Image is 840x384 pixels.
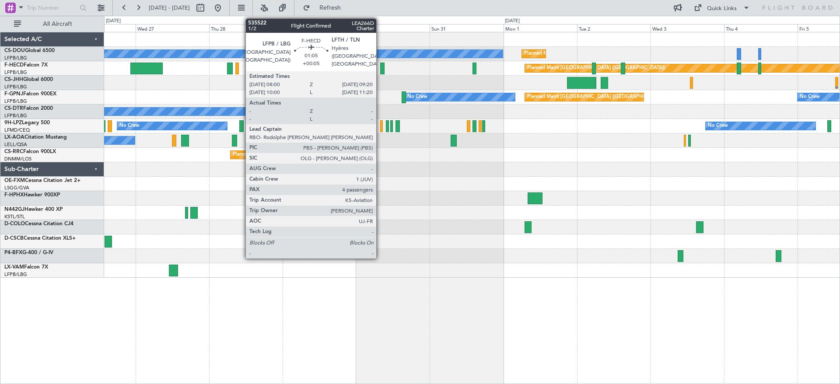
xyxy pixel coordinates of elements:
[4,135,24,140] span: LX-AOA
[4,156,31,162] a: DNMM/LOS
[283,24,356,32] div: Fri 29
[4,91,23,97] span: F-GPNJ
[4,192,60,198] a: F-HPHXHawker 900XP
[4,77,53,82] a: CS-JHHGlobal 6000
[4,213,25,220] a: KSTL/STL
[505,17,520,25] div: [DATE]
[4,63,48,68] a: F-HECDFalcon 7X
[4,106,53,111] a: CS-DTRFalcon 2000
[4,236,76,241] a: D-CSCBCessna Citation XLS+
[407,91,427,104] div: No Crew
[4,221,25,227] span: D-COLO
[4,207,24,212] span: N442GJ
[4,127,30,133] a: LFMD/CEQ
[209,24,283,32] div: Thu 28
[4,207,63,212] a: N442GJHawker 400 XP
[4,265,48,270] a: LX-VAMFalcon 7X
[504,24,577,32] div: Mon 1
[4,63,24,68] span: F-HECD
[4,149,23,154] span: CS-RRC
[4,120,22,126] span: 9H-LPZ
[299,1,351,15] button: Refresh
[4,135,67,140] a: LX-AOACitation Mustang
[119,119,140,133] div: No Crew
[4,149,56,154] a: CS-RRCFalcon 900LX
[149,4,190,12] span: [DATE] - [DATE]
[527,62,665,75] div: Planned Maint [GEOGRAPHIC_DATA] ([GEOGRAPHIC_DATA])
[4,236,24,241] span: D-CSCB
[23,21,92,27] span: All Aircraft
[4,91,56,97] a: F-GPNJFalcon 900EX
[524,47,662,60] div: Planned Maint [GEOGRAPHIC_DATA] ([GEOGRAPHIC_DATA])
[4,112,27,119] a: LFPB/LBG
[4,141,27,148] a: LELL/QSA
[4,120,50,126] a: 9H-LPZLegacy 500
[4,84,27,90] a: LFPB/LBG
[4,106,23,111] span: CS-DTR
[707,4,737,13] div: Quick Links
[689,1,754,15] button: Quick Links
[4,250,22,255] span: P4-BFX
[4,250,53,255] a: P4-BFXG-400 / G-IV
[4,221,73,227] a: D-COLOCessna Citation CJ4
[724,24,798,32] div: Thu 4
[651,24,724,32] div: Wed 3
[4,77,23,82] span: CS-JHH
[527,91,665,104] div: Planned Maint [GEOGRAPHIC_DATA] ([GEOGRAPHIC_DATA])
[4,55,27,61] a: LFPB/LBG
[4,265,24,270] span: LX-VAM
[136,24,209,32] div: Wed 27
[4,178,80,183] a: OE-FXMCessna Citation Jet 2+
[4,271,27,278] a: LFPB/LBG
[312,5,349,11] span: Refresh
[4,98,27,105] a: LFPB/LBG
[106,17,121,25] div: [DATE]
[356,24,430,32] div: Sat 30
[4,69,27,76] a: LFPB/LBG
[4,192,24,198] span: F-HPHX
[577,24,651,32] div: Tue 2
[233,148,371,161] div: Planned Maint [GEOGRAPHIC_DATA] ([GEOGRAPHIC_DATA])
[4,178,25,183] span: OE-FXM
[27,1,77,14] input: Trip Number
[4,48,55,53] a: CS-DOUGlobal 6500
[4,48,25,53] span: CS-DOU
[800,91,820,104] div: No Crew
[10,17,95,31] button: All Aircraft
[4,185,29,191] a: LSGG/GVA
[430,24,503,32] div: Sun 31
[708,119,728,133] div: No Crew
